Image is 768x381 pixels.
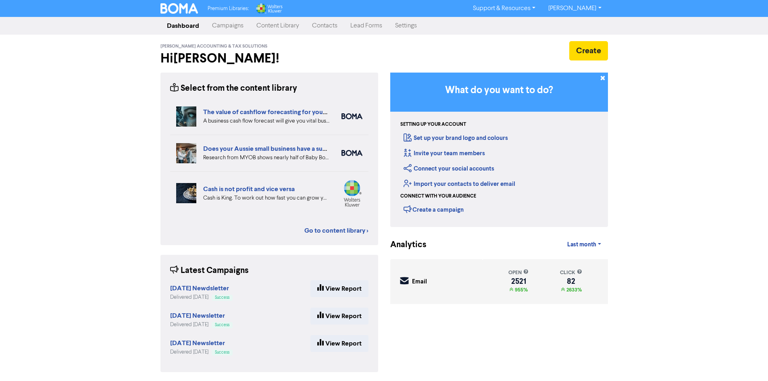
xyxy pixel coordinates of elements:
a: Last month [561,237,608,253]
a: View Report [310,308,368,325]
a: [PERSON_NAME] [542,2,608,15]
div: Getting Started in BOMA [390,73,608,227]
a: Set up your brand logo and colours [404,134,508,142]
a: Cash is not profit and vice versa [203,185,295,193]
div: Delivered [DATE] [170,348,233,356]
img: Wolters Kluwer [255,3,283,14]
div: click [560,269,582,277]
div: open [508,269,529,277]
div: Cash is King. To work out how fast you can grow your business, you need to look at your projected... [203,194,329,202]
a: [DATE] Newsletter [170,340,225,347]
div: Analytics [390,239,416,251]
div: Latest Campaigns [170,264,249,277]
a: Connect your social accounts [404,165,494,173]
img: boma_accounting [341,113,362,119]
div: A business cash flow forecast will give you vital business intelligence to help you scenario-plan... [203,117,329,125]
img: BOMA Logo [160,3,198,14]
a: Import your contacts to deliver email [404,180,515,188]
a: Settings [389,18,423,34]
a: [DATE] Newsletter [170,313,225,319]
a: [DATE] Newdsletter [170,285,229,292]
a: View Report [310,280,368,297]
div: Setting up your account [400,121,466,128]
span: Success [215,323,229,327]
span: 2633% [565,287,582,293]
span: [PERSON_NAME] Accounting & Tax Solutions [160,44,267,49]
a: Support & Resources [466,2,542,15]
img: wolterskluwer [341,180,362,207]
h2: Hi [PERSON_NAME] ! [160,51,378,66]
span: Success [215,296,229,300]
div: Email [412,277,427,287]
a: The value of cashflow forecasting for your business [203,108,352,116]
div: Select from the content library [170,82,297,95]
span: Premium Libraries: [208,6,249,11]
a: Contacts [306,18,344,34]
strong: [DATE] Newdsletter [170,284,229,292]
div: Connect with your audience [400,193,476,200]
strong: [DATE] Newsletter [170,339,225,347]
a: Content Library [250,18,306,34]
img: boma [341,150,362,156]
div: Research from MYOB shows nearly half of Baby Boomer business owners are planning to exit in the n... [203,154,329,162]
iframe: Chat Widget [728,342,768,381]
div: Create a campaign [404,203,464,215]
div: Delivered [DATE] [170,294,233,301]
div: 82 [560,278,582,285]
div: 2521 [508,278,529,285]
a: View Report [310,335,368,352]
span: Last month [567,241,596,248]
h3: What do you want to do? [402,85,596,96]
a: Dashboard [160,18,206,34]
span: Success [215,350,229,354]
a: Lead Forms [344,18,389,34]
a: Campaigns [206,18,250,34]
div: Delivered [DATE] [170,321,233,329]
a: Does your Aussie small business have a succession plan? [203,145,365,153]
a: Go to content library > [304,226,368,235]
a: Invite your team members [404,150,485,157]
strong: [DATE] Newsletter [170,312,225,320]
span: 955% [513,287,528,293]
button: Create [569,41,608,60]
